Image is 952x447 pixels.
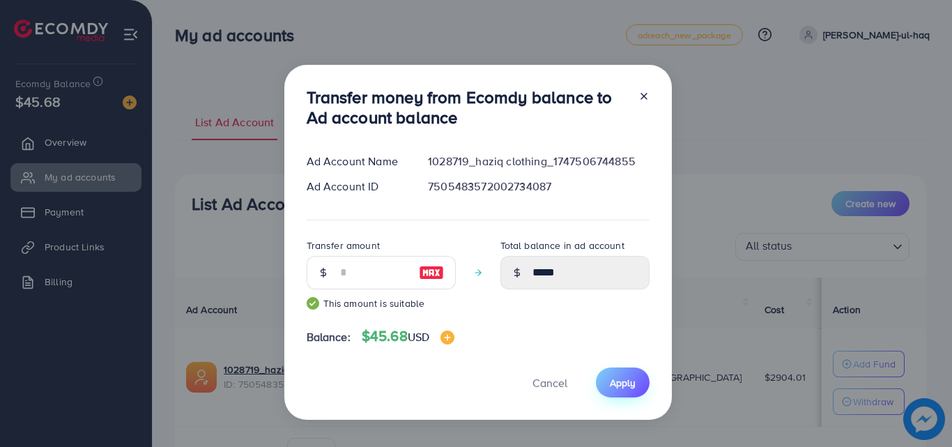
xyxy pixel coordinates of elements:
span: USD [408,329,429,344]
div: 1028719_haziq clothing_1747506744855 [417,153,660,169]
span: Apply [610,376,636,390]
h3: Transfer money from Ecomdy balance to Ad account balance [307,87,627,128]
img: guide [307,297,319,310]
div: 7505483572002734087 [417,179,660,195]
img: image [440,331,454,344]
span: Cancel [532,375,567,391]
button: Apply [596,368,650,397]
button: Cancel [515,368,585,397]
small: This amount is suitable [307,296,456,310]
label: Total balance in ad account [500,238,624,252]
span: Balance: [307,329,351,345]
div: Ad Account ID [295,179,417,195]
img: image [419,264,444,281]
div: Ad Account Name [295,153,417,169]
h4: $45.68 [362,328,454,345]
label: Transfer amount [307,238,380,252]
